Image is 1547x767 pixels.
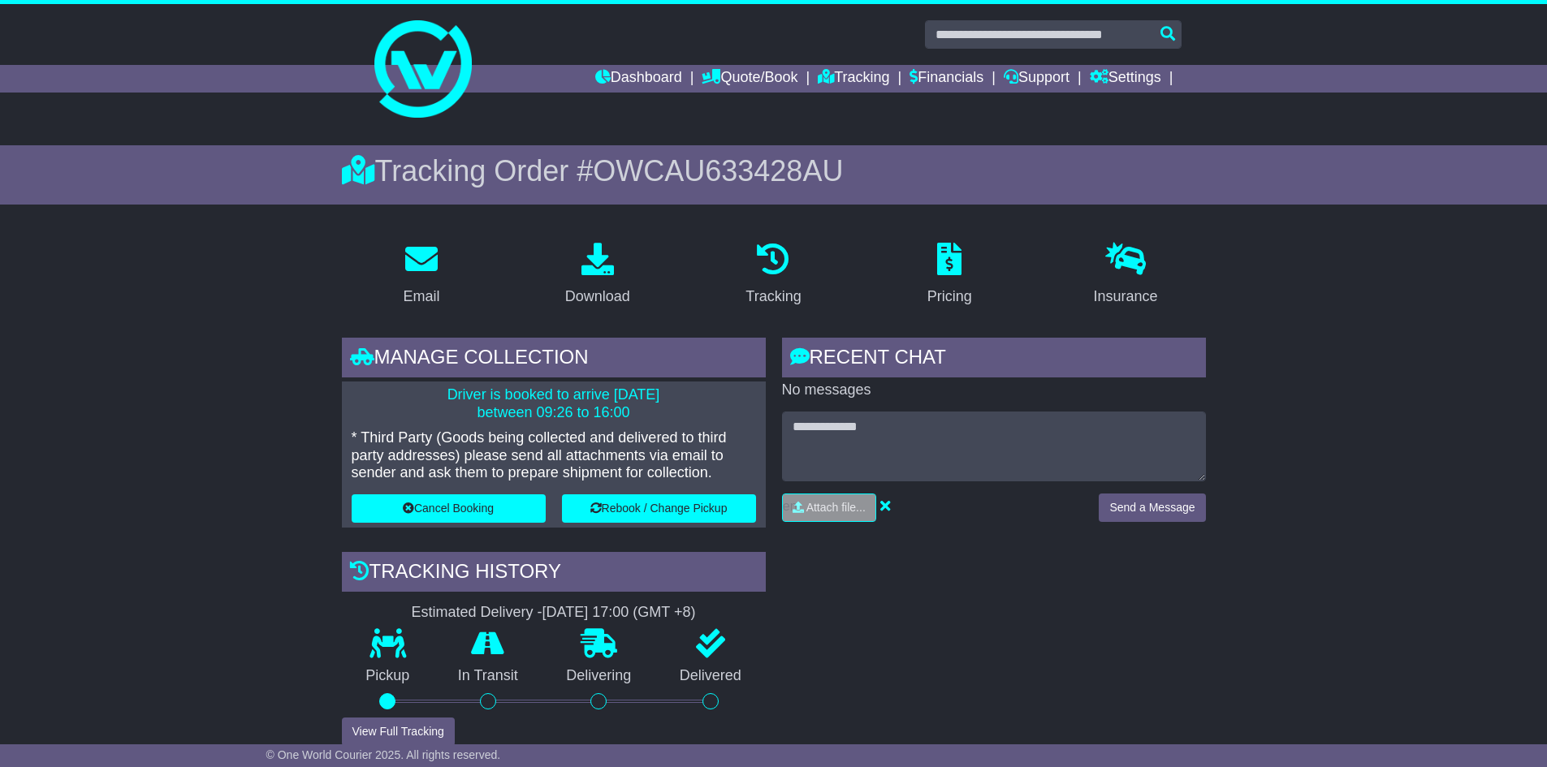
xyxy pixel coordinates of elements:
div: Tracking history [342,552,766,596]
div: Insurance [1094,286,1158,308]
a: Support [1004,65,1070,93]
button: Rebook / Change Pickup [562,494,756,523]
span: OWCAU633428AU [593,154,843,187]
p: Driver is booked to arrive [DATE] between 09:26 to 16:00 [352,386,756,421]
p: In Transit [434,667,542,685]
span: © One World Courier 2025. All rights reserved. [266,748,501,761]
a: Insurance [1083,237,1169,313]
div: Tracking [745,286,801,308]
a: Tracking [735,237,811,313]
a: Financials [910,65,983,93]
div: Tracking Order # [342,153,1206,188]
a: Pricing [917,237,983,313]
div: Pricing [927,286,972,308]
div: [DATE] 17:00 (GMT +8) [542,604,696,622]
button: Cancel Booking [352,494,546,523]
div: Manage collection [342,338,766,381]
div: Email [403,286,439,308]
a: Quote/Book [702,65,797,93]
p: Delivered [655,667,766,685]
p: No messages [782,381,1206,399]
a: Download [555,237,641,313]
p: * Third Party (Goods being collected and delivered to third party addresses) please send all atta... [352,429,756,482]
p: Delivering [542,667,656,685]
p: Pickup [342,667,434,685]
a: Settings [1090,65,1161,93]
a: Dashboard [595,65,682,93]
div: Download [565,286,630,308]
button: Send a Message [1099,493,1205,522]
a: Tracking [818,65,889,93]
div: Estimated Delivery - [342,604,766,622]
div: RECENT CHAT [782,338,1206,381]
button: View Full Tracking [342,717,455,746]
a: Email [392,237,450,313]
